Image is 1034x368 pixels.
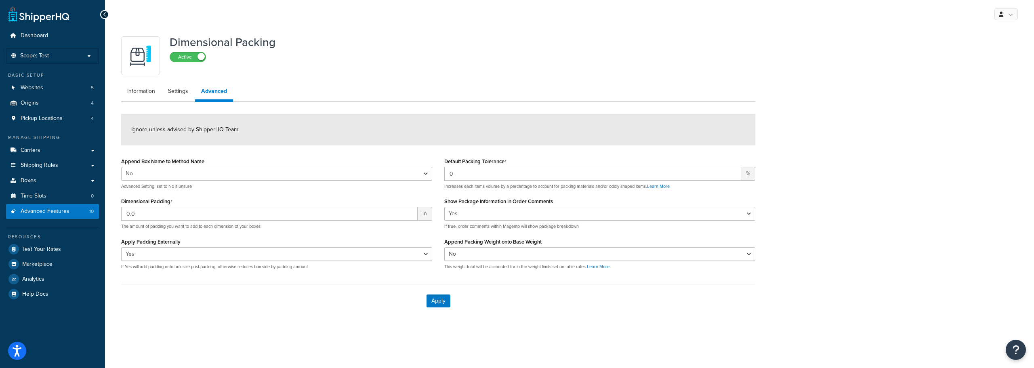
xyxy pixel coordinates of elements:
span: Shipping Rules [21,162,58,169]
a: Advanced Features10 [6,204,99,219]
li: Advanced Features [6,204,99,219]
a: Settings [162,83,194,99]
span: Carriers [21,147,40,154]
label: Active [170,52,206,62]
button: Apply [427,294,450,307]
p: If true, order comments within Magento will show package breakdown [444,223,755,229]
div: Manage Shipping [6,134,99,141]
a: Information [121,83,161,99]
a: Advanced [195,83,233,102]
label: Dimensional Padding [121,198,172,205]
label: Default Packing Tolerance [444,158,506,165]
a: Time Slots0 [6,189,99,204]
a: Dashboard [6,28,99,43]
span: Help Docs [22,291,48,298]
span: Analytics [22,276,44,283]
span: Pickup Locations [21,115,63,122]
img: DTVBYsAAAAAASUVORK5CYII= [126,42,155,70]
span: Boxes [21,177,36,184]
a: Carriers [6,143,99,158]
button: Open Resource Center [1006,340,1026,360]
a: Websites5 [6,80,99,95]
span: Origins [21,100,39,107]
div: Basic Setup [6,72,99,79]
label: Append Packing Weight onto Base Weight [444,239,542,245]
span: 0 [91,193,94,200]
li: Websites [6,80,99,95]
span: in [418,207,432,221]
a: Marketplace [6,257,99,271]
span: 10 [89,208,94,215]
p: This weight total will be accounted for in the weight limits set on table rates. [444,264,755,270]
span: Test Your Rates [22,246,61,253]
p: Increases each items volume by a percentage to account for packing materials and/or oddly shaped ... [444,183,755,189]
span: 5 [91,84,94,91]
p: The amount of padding you want to add to each dimension of your boxes [121,223,432,229]
span: Ignore unless advised by ShipperHQ Team [131,125,238,134]
a: Boxes [6,173,99,188]
a: Origins4 [6,96,99,111]
span: Dashboard [21,32,48,39]
span: Marketplace [22,261,53,268]
li: Pickup Locations [6,111,99,126]
p: If Yes will add padding onto box size post-packing, otherwise reduces box side by padding amount [121,264,432,270]
span: Scope: Test [20,53,49,59]
a: Analytics [6,272,99,286]
span: Time Slots [21,193,46,200]
div: Resources [6,233,99,240]
span: 4 [91,100,94,107]
li: Time Slots [6,189,99,204]
a: Pickup Locations4 [6,111,99,126]
a: Learn More [647,183,670,189]
a: Help Docs [6,287,99,301]
label: Show Package Information in Order Comments [444,198,553,204]
span: Websites [21,84,43,91]
a: Test Your Rates [6,242,99,257]
li: Origins [6,96,99,111]
label: Apply Padding Externally [121,239,181,245]
label: Append Box Name to Method Name [121,158,204,164]
a: Shipping Rules [6,158,99,173]
span: % [741,167,755,181]
h1: Dimensional Packing [170,36,275,48]
span: 4 [91,115,94,122]
p: Advanced Setting, set to No if unsure [121,183,432,189]
span: Advanced Features [21,208,69,215]
a: Learn More [587,263,609,270]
